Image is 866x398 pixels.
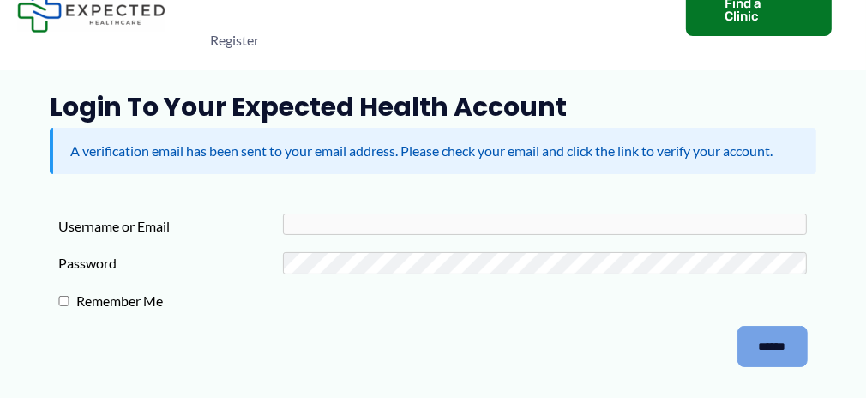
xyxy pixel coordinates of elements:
a: Register [196,10,273,70]
p: A verification email has been sent to your email address. Please check your email and click the l... [70,138,798,164]
span: Register [210,10,259,70]
label: Remember Me [69,288,294,314]
label: Username or Email [58,214,283,239]
label: Password [58,250,283,276]
h1: Login to Your Expected Health Account [50,92,815,123]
